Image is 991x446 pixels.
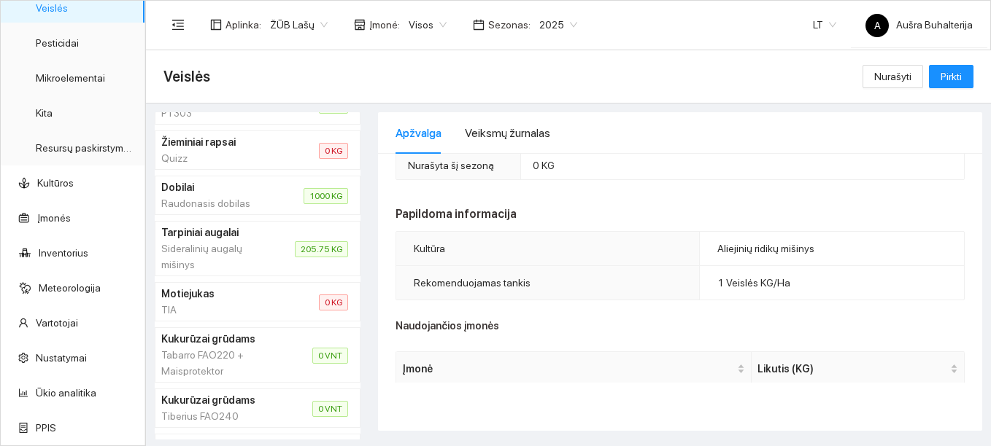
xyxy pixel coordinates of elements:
a: Nustatymai [36,352,87,364]
span: 0 KG [319,294,348,310]
div: Veiksmų žurnalas [465,124,550,142]
span: 0 KG [319,143,348,159]
span: calendar [473,19,485,31]
span: Pirkti [941,69,962,85]
button: Pirkti [929,65,973,88]
span: menu-fold [171,18,185,31]
a: Įmonės [37,212,71,224]
h4: Kukurūzai grūdams [161,392,277,408]
span: shop [354,19,366,31]
h4: Motiejukas [161,286,284,302]
span: 205.75 KG [295,241,348,257]
span: A [874,14,881,37]
span: Aplinka : [225,17,261,33]
div: Sideralinių augalų mišinys [161,240,260,273]
span: 2025 [539,14,577,36]
span: Sezonas : [488,17,531,33]
a: Meteorologija [39,282,101,294]
span: layout [210,19,222,31]
div: Quizz [161,150,284,166]
span: Likutis (KG) [757,361,947,377]
div: TIA [161,302,284,318]
span: Rekomenduojamas tankis [414,277,531,289]
h4: Tarpiniai augalai [161,224,260,240]
div: Raudonasis dobilas [161,195,269,211]
span: 1000 KG [304,188,348,204]
a: Resursų paskirstymas [36,142,134,154]
div: Apžvalga [396,124,441,142]
th: this column's title is Įmonė,this column is sortable [396,352,752,386]
th: this column's title is Likutis (KG),this column is sortable [752,352,965,386]
span: Naudojančios įmonės [396,318,965,334]
span: Aušra Buhalterija [865,19,973,31]
a: Kultūros [37,177,74,189]
a: Veislės [36,2,68,14]
span: Aliejinių ridikų mišinys [717,243,814,254]
span: ŽŪB Lašų [270,14,328,36]
span: Nurašyti [874,69,911,85]
span: 1 Veislės KG/Ha [717,277,790,289]
button: menu-fold [163,10,193,39]
span: LT [813,14,836,36]
a: Pesticidai [36,37,79,49]
span: Nurašyta šį sezoną [408,160,494,171]
span: 0 VNT [312,348,348,364]
h4: Kukurūzai grūdams [161,331,277,347]
button: Nurašyti [863,65,923,88]
h4: Dobilai [161,179,269,195]
a: Mikroelementai [36,72,105,84]
div: PT303 [161,105,284,121]
a: PPIS [36,422,56,434]
a: Vartotojai [36,317,78,329]
a: Ūkio analitika [36,387,96,399]
span: Kultūra [414,243,445,254]
a: Inventorius [39,247,88,259]
span: Visos [409,14,447,36]
a: Kita [36,107,53,119]
span: Papildoma informacija [396,206,965,222]
div: Tiberius FAO240 [161,408,277,424]
span: 0 KG [533,160,555,171]
div: Tabarro FAO220 + Maisprotektor [161,347,277,379]
span: Įmonė [402,361,734,377]
h4: Žieminiai rapsai [161,134,284,150]
span: Veislės [163,65,210,88]
span: Įmonė : [369,17,400,33]
span: 0 VNT [312,401,348,417]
